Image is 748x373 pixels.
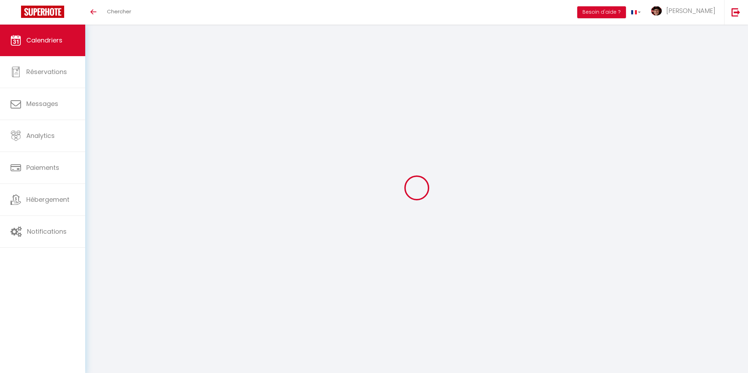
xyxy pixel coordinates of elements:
span: Chercher [107,8,131,15]
span: [PERSON_NAME] [666,6,715,15]
span: Paiements [26,163,59,172]
img: ... [651,6,662,15]
img: logout [732,8,740,16]
span: Messages [26,99,58,108]
span: Réservations [26,67,67,76]
span: Analytics [26,131,55,140]
button: Besoin d'aide ? [577,6,626,18]
img: Super Booking [21,6,64,18]
span: Notifications [27,227,67,236]
span: Calendriers [26,36,62,45]
span: Hébergement [26,195,69,204]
